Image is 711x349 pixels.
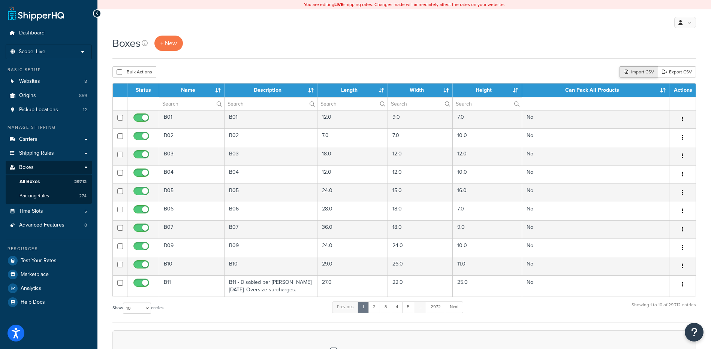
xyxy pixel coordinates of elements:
[6,103,92,117] a: Pickup Locations 12
[522,84,669,97] th: Can Pack All Products : activate to sort column ascending
[522,220,669,239] td: No
[426,301,446,313] a: 2972
[317,183,388,202] td: 24.0
[84,78,87,85] span: 8
[225,275,318,297] td: B11 - Disabled per [PERSON_NAME] [DATE]. Oversize surcharges.
[317,165,388,183] td: 12.0
[19,222,64,228] span: Advanced Features
[669,84,696,97] th: Actions
[159,220,225,239] td: B07
[6,161,92,174] a: Boxes
[6,161,92,203] li: Boxes
[21,285,41,292] span: Analytics
[445,301,463,313] a: Next
[6,75,92,88] li: Websites
[6,67,92,73] div: Basic Setup
[19,49,45,55] span: Scope: Live
[159,257,225,275] td: B10
[84,222,87,228] span: 8
[620,66,658,78] div: Import CSV
[79,92,87,99] span: 859
[522,239,669,257] td: No
[6,204,92,218] li: Time Slots
[402,301,415,313] a: 5
[6,295,92,309] a: Help Docs
[317,128,388,147] td: 7.0
[225,202,318,220] td: B06
[225,165,318,183] td: B04
[21,258,57,264] span: Test Your Rates
[159,165,225,183] td: B04
[317,257,388,275] td: 29.0
[225,257,318,275] td: B10
[317,275,388,297] td: 27.0
[21,299,45,306] span: Help Docs
[6,204,92,218] a: Time Slots 5
[6,133,92,146] a: Carriers
[685,323,704,342] button: Open Resource Center
[160,39,177,48] span: + New
[159,202,225,220] td: B06
[414,301,427,313] a: …
[225,147,318,165] td: B03
[453,202,522,220] td: 7.0
[19,92,36,99] span: Origins
[127,84,159,97] th: Status
[21,271,49,278] span: Marketplace
[388,202,453,220] td: 18.0
[317,147,388,165] td: 18.0
[388,220,453,239] td: 18.0
[317,84,388,97] th: Length : activate to sort column ascending
[6,103,92,117] li: Pickup Locations
[453,239,522,257] td: 10.0
[453,97,521,110] input: Search
[6,89,92,103] a: Origins 859
[8,6,64,21] a: ShipperHQ Home
[6,246,92,252] div: Resources
[453,84,522,97] th: Height : activate to sort column ascending
[112,66,156,78] button: Bulk Actions
[334,1,343,8] b: LIVE
[6,189,92,203] a: Packing Rules 274
[19,136,37,143] span: Carriers
[19,107,58,113] span: Pickup Locations
[83,107,87,113] span: 12
[6,26,92,40] li: Dashboard
[6,268,92,281] a: Marketplace
[522,165,669,183] td: No
[388,128,453,147] td: 7.0
[225,239,318,257] td: B09
[225,97,317,110] input: Search
[225,84,318,97] th: Description : activate to sort column ascending
[632,301,696,317] div: Showing 1 to 10 of 29,712 entries
[19,30,45,36] span: Dashboard
[6,282,92,295] a: Analytics
[6,75,92,88] a: Websites 8
[84,208,87,215] span: 5
[79,193,87,199] span: 274
[6,218,92,232] li: Advanced Features
[159,128,225,147] td: B02
[225,128,318,147] td: B02
[391,301,403,313] a: 4
[522,257,669,275] td: No
[74,179,87,185] span: 29712
[453,220,522,239] td: 9.0
[358,301,369,313] a: 1
[453,147,522,165] td: 12.0
[388,275,453,297] td: 22.0
[317,97,387,110] input: Search
[6,146,92,160] li: Shipping Rules
[19,208,43,215] span: Time Slots
[123,303,151,314] select: Showentries
[368,301,380,313] a: 2
[453,275,522,297] td: 25.0
[159,275,225,297] td: B11
[388,84,453,97] th: Width : activate to sort column ascending
[453,110,522,128] td: 7.0
[388,183,453,202] td: 15.0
